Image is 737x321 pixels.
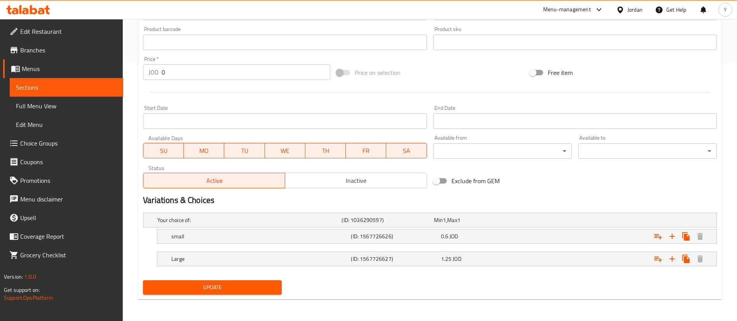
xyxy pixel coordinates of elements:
[20,250,117,260] span: Grocery Checklist
[433,35,717,50] input: Please enter product sku
[224,143,265,158] button: TU
[10,78,123,97] a: Sections
[447,215,457,225] span: Max
[149,283,275,292] span: Update
[20,194,117,204] span: Menu disclaimer
[3,246,123,264] a: Grocery Checklist
[305,143,346,158] button: TH
[22,64,117,73] span: Menus
[3,190,123,208] a: Menu disclaimer
[3,171,123,190] a: Promotions
[288,175,424,186] span: Inactive
[389,145,423,156] span: SA
[3,208,123,227] a: Upsell
[157,216,338,224] h5: Your choice of:
[24,272,36,282] span: 1.0.0
[548,68,573,77] span: Free item
[4,285,40,295] span: Get support on:
[20,176,117,185] span: Promotions
[143,280,282,295] button: Update
[3,22,123,41] a: Edit Restaurant
[351,255,437,263] h5: (ID: 1567726627)
[693,252,707,266] button: Delete Large
[349,145,383,156] span: FR
[16,101,117,111] span: Full Menu View
[386,143,427,158] button: SA
[20,213,117,222] span: Upsell
[20,232,117,241] span: Coverage Report
[157,252,716,266] div: Expand
[171,233,348,240] h5: small
[441,254,452,264] span: 1.25
[434,216,523,224] div: ,
[16,120,117,129] span: Edit Menu
[187,145,221,156] span: MO
[20,139,117,148] span: Choice Groups
[3,134,123,153] a: Choice Groups
[450,231,458,241] span: JOD
[341,216,430,224] h5: (ID: 1036290597)
[441,231,448,241] span: 0.6
[651,229,665,243] button: Add choice group
[10,97,123,115] a: Full Menu View
[451,176,500,186] span: Exclude from GEM
[543,5,591,14] div: Menu-management
[457,215,460,225] span: 1
[268,145,302,156] span: WE
[443,215,446,225] span: 1
[146,145,181,156] span: SU
[355,68,401,77] span: Price on selection
[285,173,427,188] button: Inactive
[20,45,117,55] span: Branches
[665,229,679,243] button: Add new choice
[171,255,348,263] h5: Large
[143,173,285,188] button: Active
[351,233,437,240] h5: (ID: 1567726626)
[4,272,23,282] span: Version:
[143,35,427,50] input: Please enter product barcode
[148,68,159,77] p: JOD
[724,5,727,14] span: Y
[143,213,716,227] div: Expand
[665,252,679,266] button: Add new choice
[20,157,117,167] span: Coupons
[4,293,53,303] a: Support.OpsPlatform
[346,143,386,158] button: FR
[453,254,461,264] span: JOD
[16,83,117,92] span: Sections
[3,227,123,246] a: Coverage Report
[651,252,665,266] button: Add choice group
[578,143,717,159] div: ​
[162,64,330,80] input: Please enter price
[3,153,123,171] a: Coupons
[10,115,123,134] a: Edit Menu
[627,5,643,14] div: Jordan
[3,59,123,78] a: Menus
[143,143,184,158] button: SU
[3,41,123,59] a: Branches
[265,143,305,158] button: WE
[433,143,572,159] div: ​
[308,145,343,156] span: TH
[20,27,117,36] span: Edit Restaurant
[434,215,443,225] span: Min
[679,229,693,243] button: Clone new choice
[679,252,693,266] button: Clone new choice
[227,145,261,156] span: TU
[184,143,224,158] button: MO
[157,229,716,243] div: Expand
[143,194,717,206] h2: Variations & Choices
[693,229,707,243] button: Delete small
[146,175,282,186] span: Active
